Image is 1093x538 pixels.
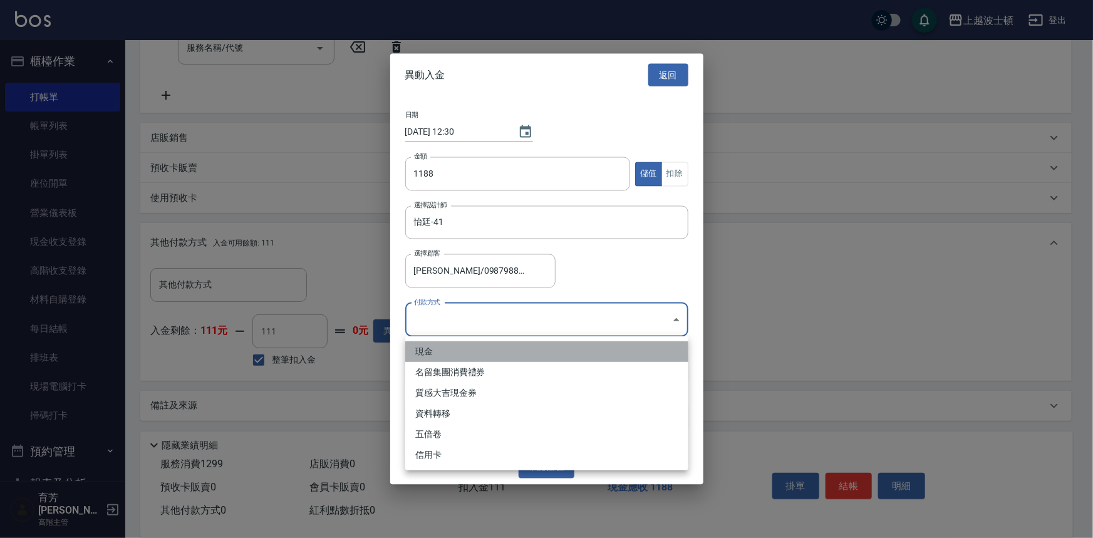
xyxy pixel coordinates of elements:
li: 信用卡 [405,445,688,465]
li: 名留集團消費禮券 [405,362,688,383]
li: 現金 [405,341,688,362]
li: 資料轉移 [405,403,688,424]
li: 質感大吉現金券 [405,383,688,403]
li: 五倍卷 [405,424,688,445]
